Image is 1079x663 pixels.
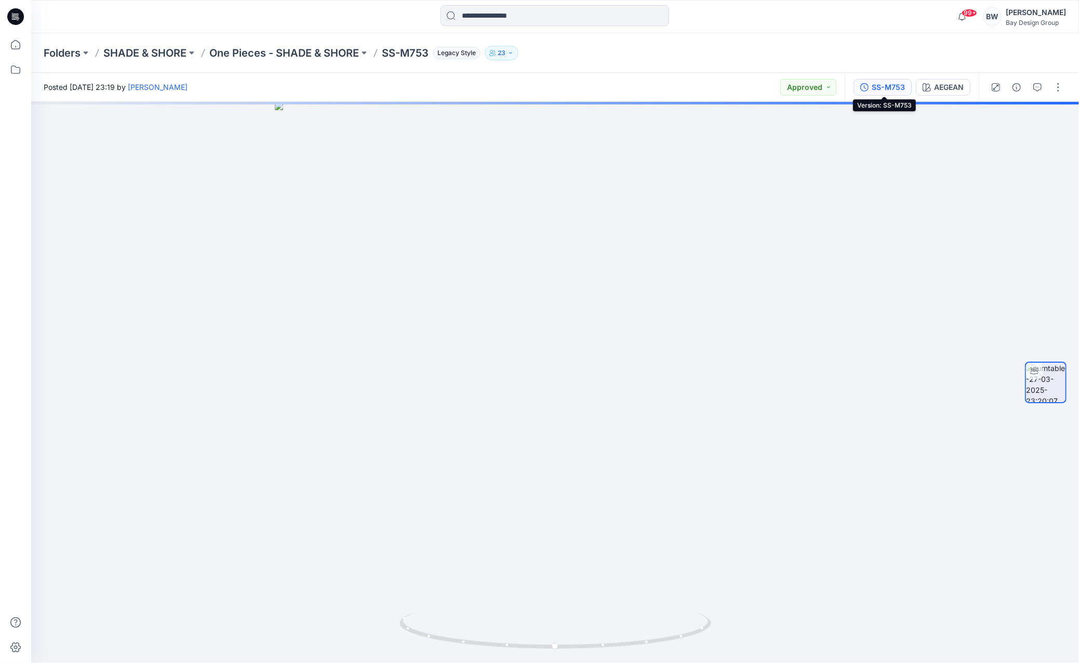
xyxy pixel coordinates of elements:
[498,47,505,59] p: 23
[854,79,912,96] button: SS-M753
[962,9,977,17] span: 99+
[934,82,964,93] div: AEGEAN
[916,79,970,96] button: AEGEAN
[103,46,187,60] a: SHADE & SHORE
[1026,363,1065,402] img: turntable-27-03-2025-23:20:07
[1008,79,1025,96] button: Details
[44,82,188,92] span: Posted [DATE] 23:19 by
[485,46,518,60] button: 23
[433,47,481,59] span: Legacy Style
[983,7,1002,26] div: BW
[872,82,905,93] div: SS-M753
[44,46,81,60] a: Folders
[209,46,359,60] a: One Pieces - SHADE & SHORE
[1006,6,1066,19] div: [PERSON_NAME]
[382,46,429,60] p: SS-M753
[128,83,188,91] a: [PERSON_NAME]
[429,46,481,60] button: Legacy Style
[1006,19,1066,26] div: Bay Design Group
